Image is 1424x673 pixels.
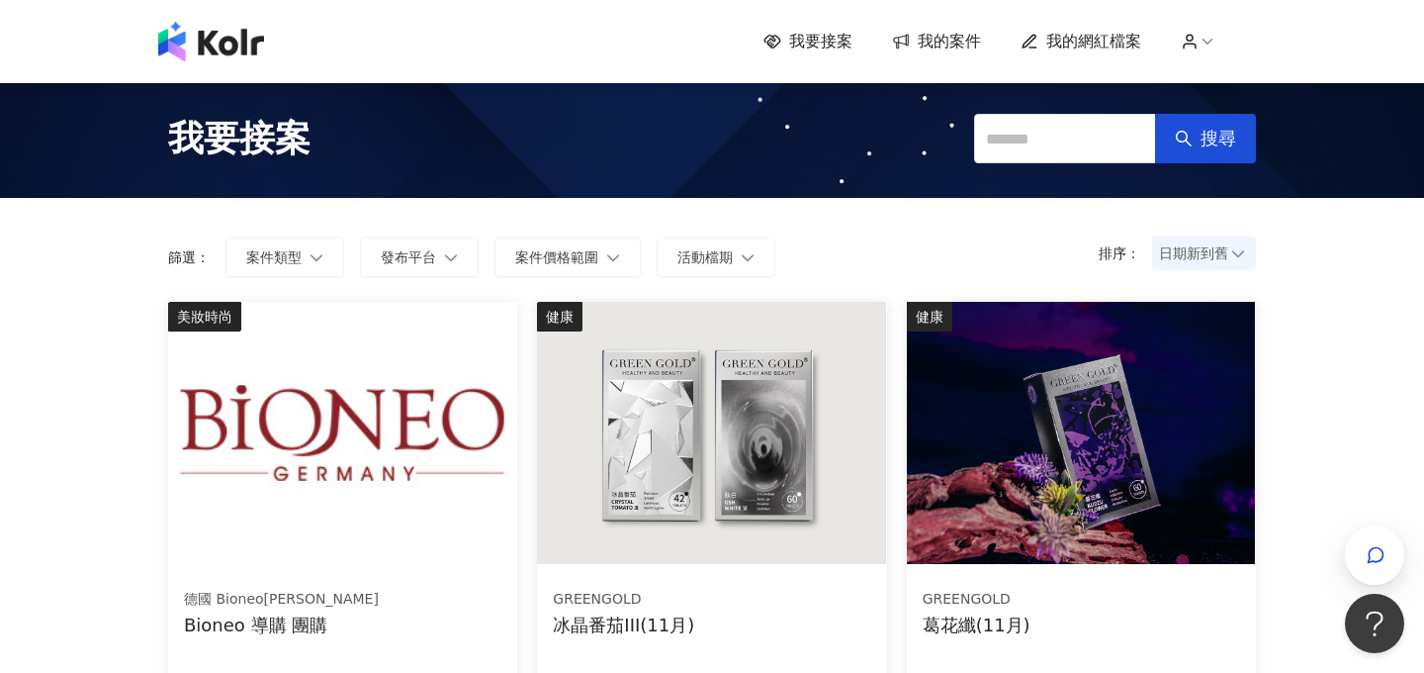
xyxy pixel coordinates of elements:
[168,114,311,163] span: 我要接案
[515,249,598,265] span: 案件價格範圍
[892,31,981,52] a: 我的案件
[225,238,344,277] button: 案件類型
[907,302,1255,564] img: 葛花纖
[657,238,775,277] button: 活動檔期
[907,302,952,332] div: 健康
[553,590,694,610] div: GREENGOLD
[246,249,302,265] span: 案件類型
[537,302,582,332] div: 健康
[918,31,981,52] span: 我的案件
[1345,594,1404,653] iframe: Help Scout Beacon - Open
[1099,245,1152,261] p: 排序：
[1159,239,1249,268] span: 日期新到舊
[360,238,479,277] button: 發布平台
[1021,31,1141,52] a: 我的網紅檔案
[789,31,852,52] span: 我要接案
[1201,128,1236,149] span: 搜尋
[923,613,1030,637] div: 葛花纖(11月)
[677,249,733,265] span: 活動檔期
[923,590,1030,610] div: GREENGOLD
[184,613,379,637] div: Bioneo 導購 團購
[494,238,641,277] button: 案件價格範圍
[184,590,379,610] div: 德國 Bioneo[PERSON_NAME]
[168,302,241,332] div: 美妝時尚
[553,613,694,637] div: 冰晶番茄III(11月)
[1155,114,1256,163] button: 搜尋
[1046,31,1141,52] span: 我的網紅檔案
[158,22,264,61] img: logo
[381,249,436,265] span: 發布平台
[168,249,210,265] p: 篩選：
[168,302,516,564] img: 百妮保濕逆齡美白系列
[763,31,852,52] a: 我要接案
[537,302,885,564] img: 冰晶番茄III
[1175,130,1193,147] span: search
